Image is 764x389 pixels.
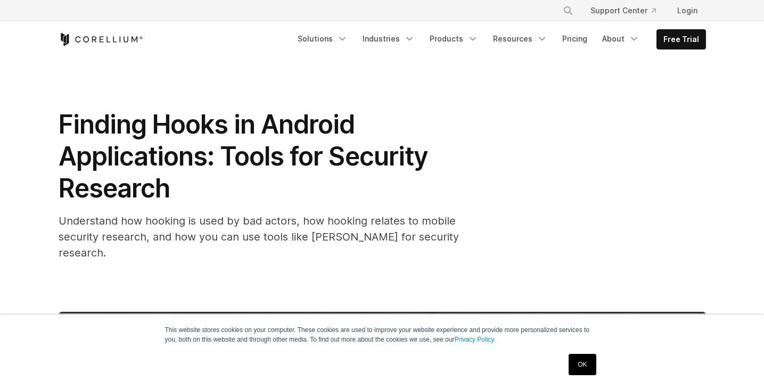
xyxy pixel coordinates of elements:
span: Understand how hooking is used by bad actors, how hooking relates to mobile security research, an... [59,214,459,259]
a: Support Center [582,1,664,20]
a: About [596,29,646,48]
p: This website stores cookies on your computer. These cookies are used to improve your website expe... [165,325,599,344]
a: Free Trial [657,30,705,49]
a: Corellium Home [59,33,143,46]
a: Products [423,29,484,48]
a: OK [569,354,596,375]
button: Search [558,1,578,20]
div: Navigation Menu [291,29,706,49]
a: Privacy Policy. [455,336,496,343]
a: Industries [356,29,421,48]
div: Navigation Menu [550,1,706,20]
a: Solutions [291,29,354,48]
span: Finding Hooks in Android Applications: Tools for Security Research [59,109,428,204]
a: Resources [487,29,554,48]
a: Login [669,1,706,20]
a: Pricing [556,29,594,48]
